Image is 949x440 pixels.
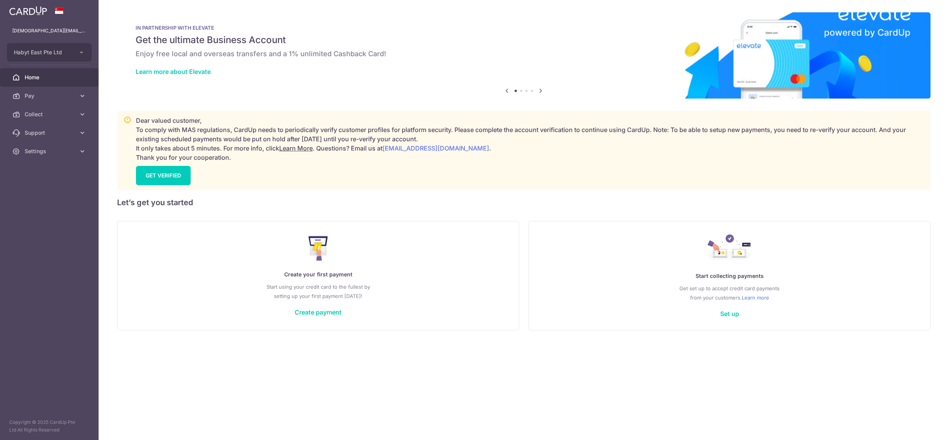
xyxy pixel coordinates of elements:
[544,284,915,302] p: Get set up to accept credit card payments from your customers.
[133,270,503,279] p: Create your first payment
[9,6,47,15] img: CardUp
[900,417,941,436] iframe: Opens a widget where you can find more information
[25,74,75,81] span: Home
[25,110,75,118] span: Collect
[117,196,931,209] h5: Let’s get you started
[742,293,769,302] a: Learn more
[720,310,739,318] a: Set up
[136,49,912,59] h6: Enjoy free local and overseas transfers and a 1% unlimited Cashback Card!
[136,116,924,162] p: Dear valued customer, To comply with MAS regulations, CardUp needs to periodically verify custome...
[136,25,912,31] p: IN PARTNERSHIP WITH ELEVATE
[117,12,931,99] img: Renovation banner
[133,282,503,301] p: Start using your credit card to the fullest by setting up your first payment [DATE]!
[12,27,86,35] p: [DEMOGRAPHIC_DATA][EMAIL_ADDRESS][DOMAIN_NAME]
[295,308,342,316] a: Create payment
[136,166,191,185] a: GET VERIFIED
[708,234,751,262] img: Collect Payment
[136,34,912,46] h5: Get the ultimate Business Account
[279,144,313,152] a: Learn More
[382,144,489,152] a: [EMAIL_ADDRESS][DOMAIN_NAME]
[7,43,92,62] button: Habyt East Pte Ltd
[25,92,75,100] span: Pay
[14,49,71,56] span: Habyt East Pte Ltd
[25,129,75,137] span: Support
[136,68,211,75] a: Learn more about Elevate
[25,147,75,155] span: Settings
[309,236,328,261] img: Make Payment
[544,271,915,281] p: Start collecting payments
